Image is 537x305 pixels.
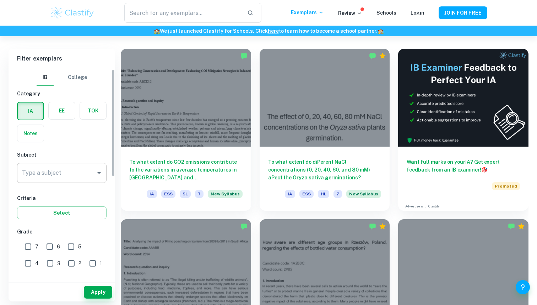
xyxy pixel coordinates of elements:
h6: Category [17,90,107,98]
a: To what extent do CO2 emissions contribute to the variations in average temperatures in [GEOGRAPH... [121,49,251,211]
span: HL [318,190,329,198]
span: 5 [78,243,81,251]
button: TOK [80,102,106,119]
div: Premium [379,223,386,230]
button: JOIN FOR FREE [439,6,487,19]
img: Thumbnail [398,49,528,147]
span: New Syllabus [346,190,381,198]
button: Apply [84,286,112,299]
img: Marked [369,223,376,230]
h6: We just launched Clastify for Schools. Click to learn how to become a school partner. [1,27,536,35]
button: IA [18,102,43,120]
h6: To what extent do CO2 emissions contribute to the variations in average temperatures in [GEOGRAPH... [129,158,243,182]
span: 🎯 [481,167,487,173]
h6: Filter exemplars [9,49,115,69]
span: 7 [35,243,38,251]
div: Starting from the May 2026 session, the ESS IA requirements have changed. We created this exempla... [208,190,243,202]
button: College [68,69,87,86]
span: SL [180,190,191,198]
button: IB [37,69,54,86]
div: Premium [379,52,386,59]
h6: Subject [17,151,107,159]
span: 7 [333,190,342,198]
h6: Criteria [17,194,107,202]
button: Select [17,206,107,219]
h6: Want full marks on your IA ? Get expert feedback from an IB examiner! [407,158,520,174]
a: Login [411,10,424,16]
div: Starting from the May 2026 session, the ESS IA requirements have changed. We created this exempla... [346,190,381,202]
div: Premium [518,223,525,230]
a: Schools [376,10,396,16]
a: here [268,28,279,34]
span: IA [147,190,157,198]
p: Review [338,9,362,17]
span: New Syllabus [208,190,243,198]
span: ESS [161,190,175,198]
span: 🏫 [378,28,384,34]
h6: Level [17,279,107,287]
span: IA [285,190,295,198]
h6: Grade [17,228,107,236]
img: Marked [369,52,376,59]
a: To what extent do diPerent NaCl concentrations (0, 20, 40, 60, and 80 mM) aPect the Oryza sativa ... [260,49,390,211]
button: EE [49,102,75,119]
img: Clastify logo [50,6,95,20]
span: 3 [57,259,60,267]
img: Marked [240,223,248,230]
input: Search for any exemplars... [124,3,242,23]
span: 7 [195,190,204,198]
span: 4 [35,259,39,267]
span: 1 [100,259,102,267]
span: 6 [57,243,60,251]
img: Marked [240,52,248,59]
span: ESS [299,190,314,198]
p: Exemplars [291,9,324,16]
span: 🏫 [154,28,160,34]
button: Open [94,168,104,178]
img: Marked [508,223,515,230]
button: Notes [17,125,44,142]
span: 2 [78,259,81,267]
a: Want full marks on yourIA? Get expert feedback from an IB examiner!PromotedAdvertise with Clastify [398,49,528,211]
span: Promoted [492,182,520,190]
div: Filter type choice [37,69,87,86]
a: Advertise with Clastify [405,204,440,209]
button: Help and Feedback [516,280,530,294]
h6: To what extent do diPerent NaCl concentrations (0, 20, 40, 60, and 80 mM) aPect the Oryza sativa ... [268,158,381,182]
